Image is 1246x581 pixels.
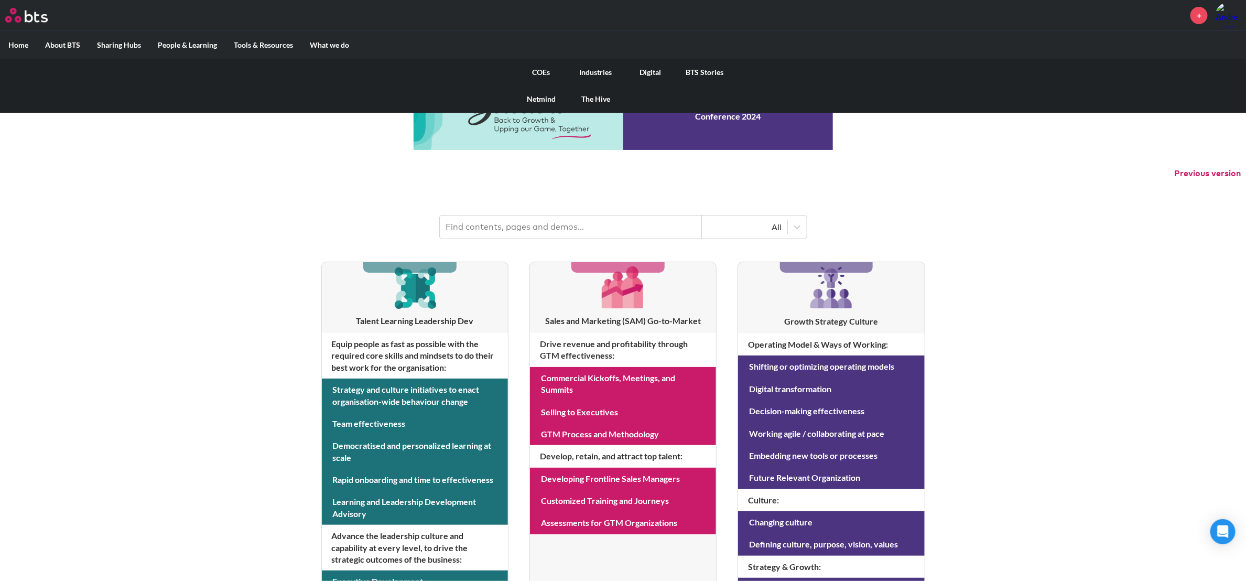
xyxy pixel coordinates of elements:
h4: Strategy & Growth : [738,556,924,578]
h4: Culture : [738,489,924,511]
label: Tools & Resources [225,31,301,59]
h4: Equip people as fast as possible with the required core skills and mindsets to do their best work... [322,333,508,379]
div: Open Intercom Messenger [1210,519,1236,544]
h3: Growth Strategy Culture [738,316,924,327]
img: Andre Ribeiro [1216,3,1241,28]
label: What we do [301,31,357,59]
img: [object Object] [390,262,440,312]
img: [object Object] [806,262,857,313]
label: People & Learning [149,31,225,59]
a: + [1190,7,1208,24]
img: BTS Logo [5,8,48,23]
a: Profile [1216,3,1241,28]
label: Sharing Hubs [89,31,149,59]
h3: Talent Learning Leadership Dev [322,315,508,327]
h4: Advance the leadership culture and capability at every level, to drive the strategic outcomes of ... [322,525,508,571]
div: All [707,221,782,233]
input: Find contents, pages and demos... [440,216,702,239]
a: Go home [5,8,67,23]
label: About BTS [37,31,89,59]
h4: Drive revenue and profitability through GTM effectiveness : [530,333,716,367]
h4: Develop, retain, and attract top talent : [530,445,716,467]
h4: Operating Model & Ways of Working : [738,333,924,356]
button: Previous version [1174,168,1241,179]
img: [object Object] [598,262,648,312]
h3: Sales and Marketing (SAM) Go-to-Market [530,315,716,327]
